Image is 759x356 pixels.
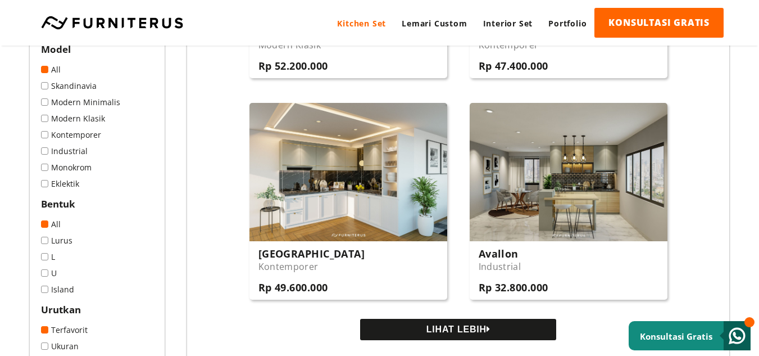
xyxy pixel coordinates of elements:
[540,8,594,39] a: Portfolio
[258,281,365,294] h3: Rp 49.600.000
[41,97,153,107] a: Modern Minimalis
[41,178,153,189] a: Eklektik
[479,247,548,260] h3: Avallon
[479,59,548,73] h3: Rp 47.400.000
[470,103,667,300] a: Avallon Industrial Rp 32.800.000
[41,80,153,91] a: Skandinavia
[41,129,153,140] a: Kontemporer
[41,284,153,295] a: Island
[479,281,548,294] h3: Rp 32.800.000
[360,319,556,340] button: LIHAT LEBIH
[41,268,153,278] a: U
[258,247,365,260] h3: [GEOGRAPHIC_DATA]
[594,8,724,38] a: KONSULTASI GRATIS
[479,260,548,273] p: Industrial
[41,235,153,246] a: Lurus
[41,325,153,335] a: Terfavorit
[41,341,153,352] a: Ukuran
[41,43,153,56] h2: Model
[41,162,153,173] a: Monokrom
[41,197,153,210] h2: Bentuk
[41,303,153,316] h2: Urutkan
[41,251,153,262] a: L
[640,331,712,342] small: Konsultasi Gratis
[258,260,365,273] p: Kontemporer
[249,103,447,300] a: [GEOGRAPHIC_DATA] Kontemporer Rp 49.600.000
[470,103,667,241] img: 58-Utama-min.jpg
[329,8,394,39] a: Kitchen Set
[249,103,447,241] img: 39-Utama-min.jpg
[258,59,328,73] h3: Rp 52.200.000
[41,146,153,156] a: Industrial
[41,113,153,124] a: Modern Klasik
[41,219,153,229] a: All
[394,8,475,39] a: Lemari Custom
[475,8,541,39] a: Interior Set
[629,321,751,350] a: Konsultasi Gratis
[41,64,153,75] a: All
